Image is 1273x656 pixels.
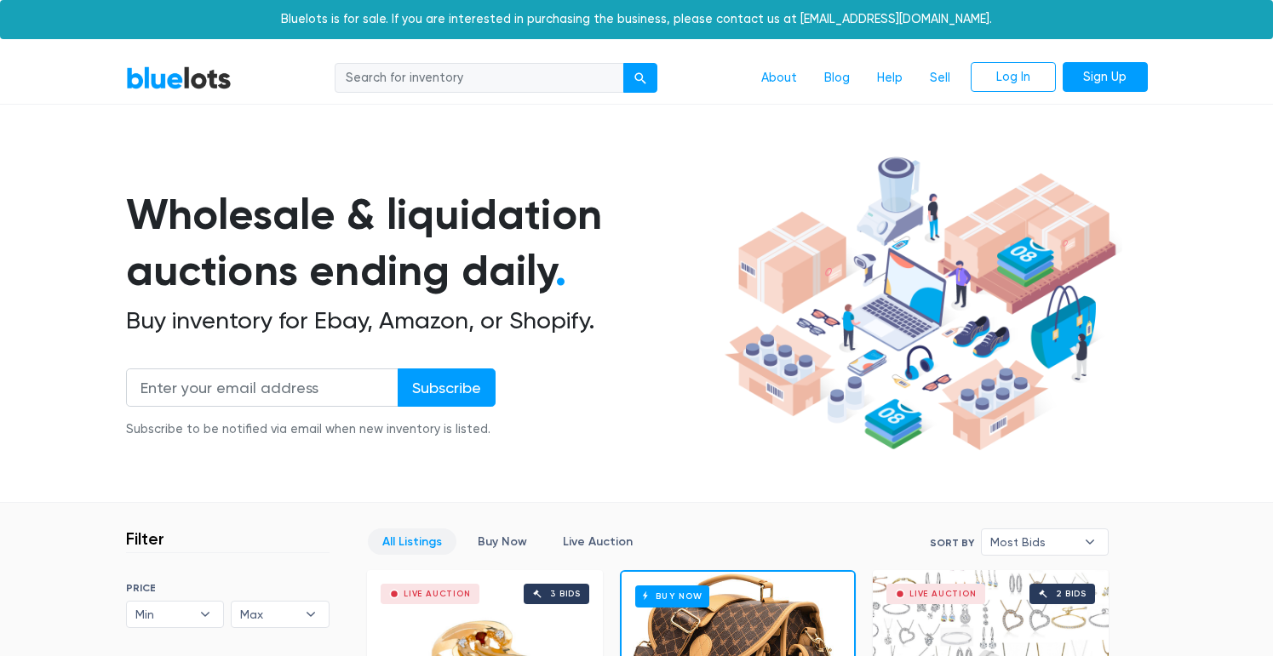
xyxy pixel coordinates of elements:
a: Sell [916,62,964,94]
h6: PRICE [126,582,330,594]
div: Live Auction [404,590,471,598]
input: Search for inventory [335,63,624,94]
a: Buy Now [463,528,542,555]
div: 3 bids [550,590,581,598]
div: Live Auction [909,590,977,598]
input: Enter your email address [126,368,399,407]
a: Log In [971,62,1056,93]
a: BlueLots [126,66,232,90]
span: Max [240,602,296,627]
b: ▾ [1072,529,1108,555]
img: hero-ee84e7d0318cb26816c560f6b4441b76977f77a177738b4e94f68c95b2b83dbb.png [719,149,1122,459]
div: 2 bids [1056,590,1087,598]
a: Sign Up [1063,62,1148,93]
h2: Buy inventory for Ebay, Amazon, or Shopify. [126,306,719,335]
span: Min [135,602,192,627]
div: Subscribe to be notified via email when new inventory is listed. [126,420,496,439]
a: About [748,62,811,94]
a: All Listings [368,528,456,555]
input: Subscribe [398,368,496,407]
a: Blog [811,62,863,94]
h6: Buy Now [635,585,709,607]
label: Sort By [930,535,974,550]
h1: Wholesale & liquidation auctions ending daily [126,186,719,299]
b: ▾ [293,602,329,627]
b: ▾ [187,602,223,627]
a: Live Auction [548,528,647,555]
span: Most Bids [990,529,1075,555]
span: . [555,245,566,296]
h3: Filter [126,528,164,549]
a: Help [863,62,916,94]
